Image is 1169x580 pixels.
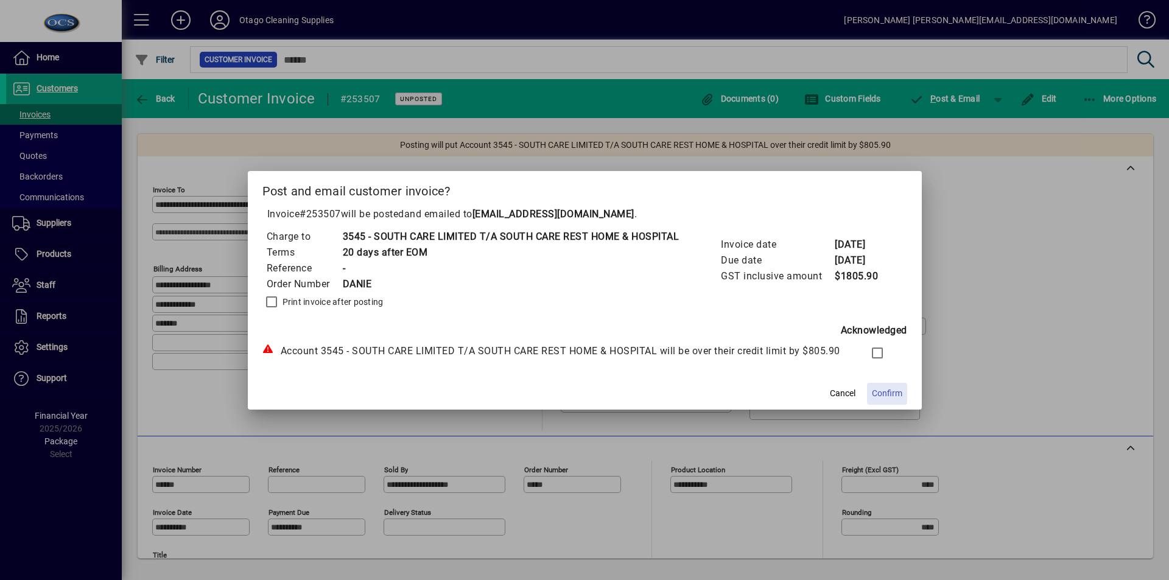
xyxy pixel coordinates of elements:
[867,383,907,405] button: Confirm
[823,383,862,405] button: Cancel
[872,387,902,400] span: Confirm
[266,229,342,245] td: Charge to
[248,171,922,206] h2: Post and email customer invoice?
[404,208,634,220] span: and emailed to
[720,237,834,253] td: Invoice date
[720,253,834,268] td: Due date
[720,268,834,284] td: GST inclusive amount
[266,245,342,260] td: Terms
[262,323,907,338] div: Acknowledged
[472,208,634,220] b: [EMAIL_ADDRESS][DOMAIN_NAME]
[262,207,907,222] p: Invoice will be posted .
[262,344,846,358] div: Account 3545 - SOUTH CARE LIMITED T/A SOUTH CARE REST HOME & HOSPITAL will be over their credit l...
[342,245,679,260] td: 20 days after EOM
[280,296,384,308] label: Print invoice after posting
[834,268,883,284] td: $1805.90
[830,387,855,400] span: Cancel
[266,260,342,276] td: Reference
[342,260,679,276] td: -
[342,276,679,292] td: DANIE
[834,253,883,268] td: [DATE]
[342,229,679,245] td: 3545 - SOUTH CARE LIMITED T/A SOUTH CARE REST HOME & HOSPITAL
[300,208,341,220] span: #253507
[266,276,342,292] td: Order Number
[834,237,883,253] td: [DATE]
